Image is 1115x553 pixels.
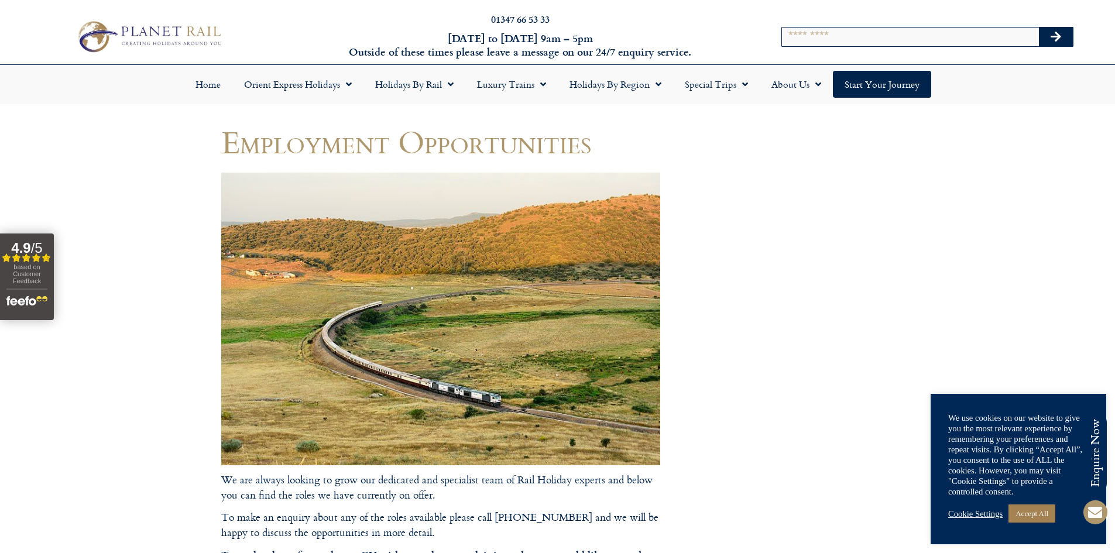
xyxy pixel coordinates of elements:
a: Holidays by Rail [363,71,465,98]
a: 01347 66 53 33 [491,12,550,26]
a: Orient Express Holidays [232,71,363,98]
a: Holidays by Region [558,71,673,98]
h6: [DATE] to [DATE] 9am – 5pm Outside of these times please leave a message on our 24/7 enquiry serv... [300,32,740,59]
a: Special Trips [673,71,760,98]
nav: Menu [6,71,1109,98]
a: About Us [760,71,833,98]
img: Planet Rail Train Holidays Logo [72,18,225,55]
p: To make an enquiry about any of the roles available please call [PHONE_NUMBER] and we will be hap... [221,510,660,541]
a: Home [184,71,232,98]
h1: Employment Opportunities [221,125,660,159]
div: We use cookies on our website to give you the most relevant experience by remembering your prefer... [948,413,1089,497]
a: Luxury Trains [465,71,558,98]
p: We are always looking to grow our dedicated and specialist team of Rail Holiday experts and below... [221,472,660,503]
a: Start your Journey [833,71,931,98]
button: Search [1039,28,1073,46]
a: Accept All [1008,504,1055,523]
a: Cookie Settings [948,509,1003,519]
